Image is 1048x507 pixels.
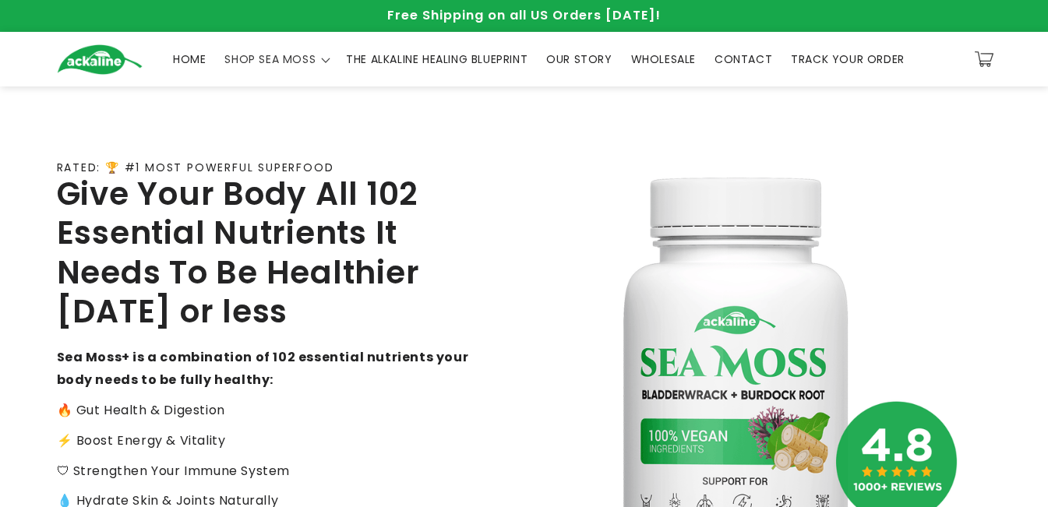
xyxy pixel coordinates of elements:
span: Free Shipping on all US Orders [DATE]! [387,6,661,24]
h2: Give Your Body All 102 Essential Nutrients It Needs To Be Healthier [DATE] or less [57,174,470,332]
a: CONTACT [705,43,782,76]
span: SHOP SEA MOSS [224,52,316,66]
p: RATED: 🏆 #1 MOST POWERFUL SUPERFOOD [57,161,334,174]
a: THE ALKALINE HEALING BLUEPRINT [337,43,537,76]
span: WHOLESALE [631,52,696,66]
a: OUR STORY [537,43,621,76]
span: TRACK YOUR ORDER [791,52,905,66]
span: OUR STORY [546,52,612,66]
strong: Sea Moss+ is a combination of 102 essential nutrients your body needs to be fully healthy: [57,348,469,389]
img: Ackaline [57,44,143,75]
a: TRACK YOUR ORDER [782,43,914,76]
p: 🛡 Strengthen Your Immune System [57,460,470,483]
span: THE ALKALINE HEALING BLUEPRINT [346,52,528,66]
span: CONTACT [715,52,772,66]
p: ⚡️ Boost Energy & Vitality [57,430,470,452]
span: HOME [173,52,206,66]
summary: SHOP SEA MOSS [215,43,337,76]
a: WHOLESALE [622,43,705,76]
p: 🔥 Gut Health & Digestion [57,400,470,422]
a: HOME [164,43,215,76]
